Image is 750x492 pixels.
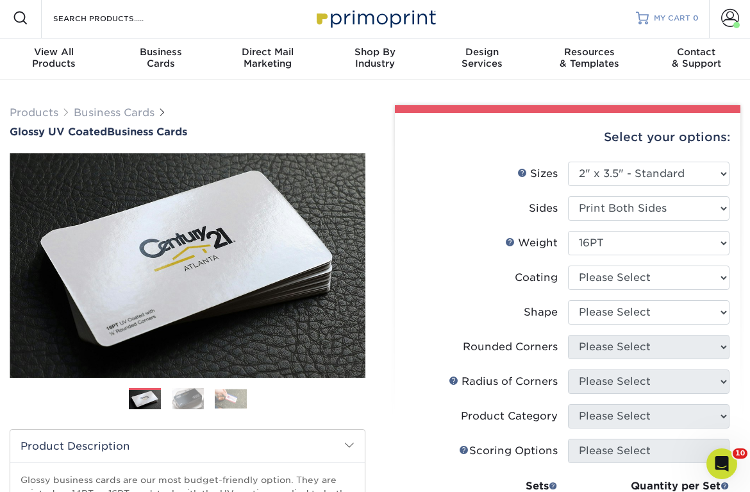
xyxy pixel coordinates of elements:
img: Business Cards 03 [215,389,247,409]
a: BusinessCards [107,38,214,80]
div: & Templates [536,46,643,69]
div: Shape [524,305,558,320]
div: Industry [321,46,428,69]
input: SEARCH PRODUCTS..... [52,10,177,26]
a: Glossy UV CoatedBusiness Cards [10,126,365,138]
a: Resources& Templates [536,38,643,80]
span: 10 [733,448,747,459]
div: Product Category [461,409,558,424]
div: Cards [107,46,214,69]
span: MY CART [654,13,690,24]
span: Direct Mail [214,46,321,58]
div: & Support [643,46,750,69]
div: Scoring Options [459,443,558,459]
img: Primoprint [311,4,439,31]
img: Business Cards 02 [172,387,204,410]
img: Business Cards 01 [129,384,161,416]
div: Coating [515,270,558,285]
span: Business [107,46,214,58]
div: Sizes [517,166,558,182]
a: Contact& Support [643,38,750,80]
div: Marketing [214,46,321,69]
div: Rounded Corners [463,339,558,355]
div: Select your options: [405,113,730,162]
h1: Business Cards [10,126,365,138]
h2: Product Description [10,430,365,462]
a: Shop ByIndustry [321,38,428,80]
iframe: Google Customer Reviews [3,453,109,488]
img: Glossy UV Coated 01 [10,88,365,444]
span: Resources [536,46,643,58]
span: Contact [643,46,750,58]
a: Business Cards [74,106,154,119]
a: DesignServices [429,38,536,80]
span: 0 [693,13,699,22]
div: Sides [529,201,558,216]
span: Shop By [321,46,428,58]
div: Weight [505,235,558,251]
span: Design [429,46,536,58]
iframe: Intercom live chat [706,448,737,479]
a: Direct MailMarketing [214,38,321,80]
span: Glossy UV Coated [10,126,107,138]
a: Products [10,106,58,119]
div: Radius of Corners [449,374,558,389]
div: Services [429,46,536,69]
